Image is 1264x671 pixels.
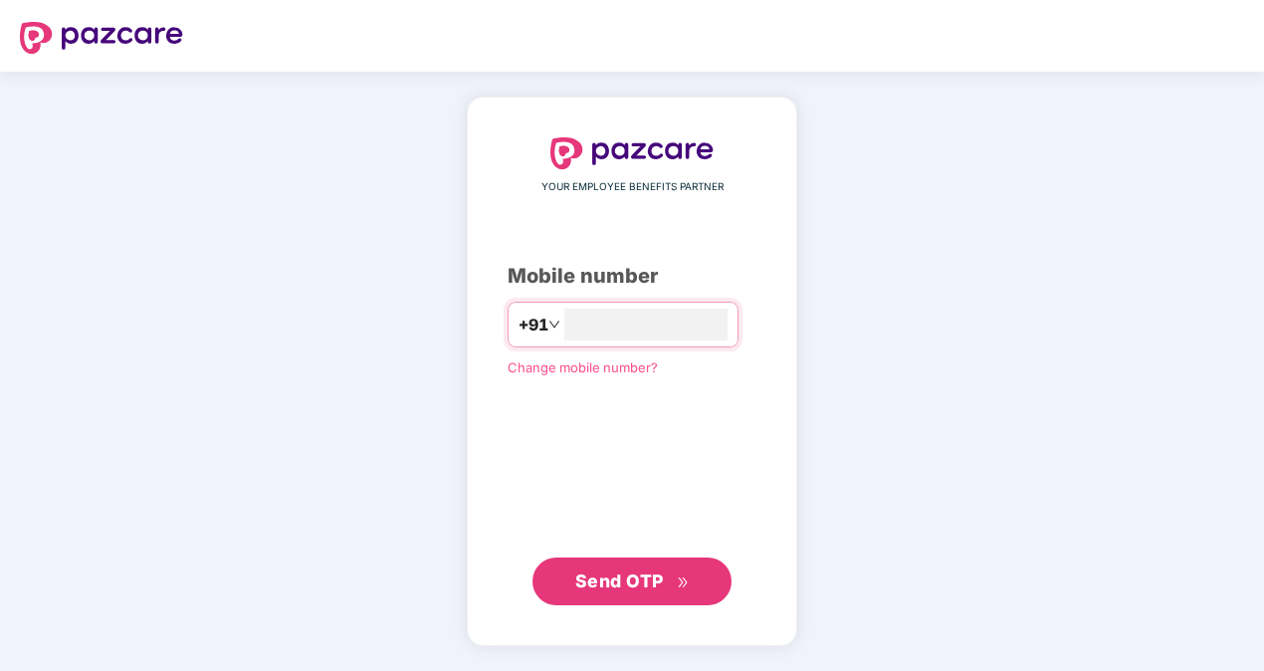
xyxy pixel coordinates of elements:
[508,359,658,375] a: Change mobile number?
[20,22,183,54] img: logo
[532,558,732,605] button: Send OTPdouble-right
[508,261,756,292] div: Mobile number
[575,570,664,591] span: Send OTP
[541,179,724,195] span: YOUR EMPLOYEE BENEFITS PARTNER
[548,319,560,331] span: down
[519,313,548,337] span: +91
[677,576,690,589] span: double-right
[550,137,714,169] img: logo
